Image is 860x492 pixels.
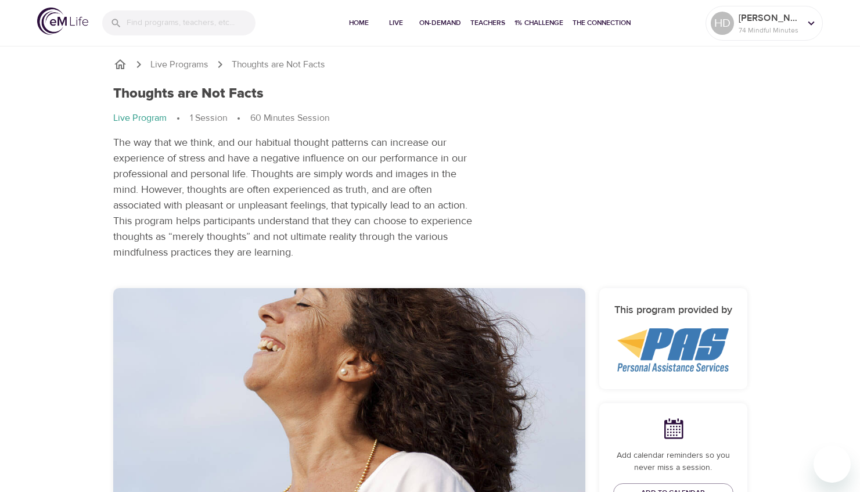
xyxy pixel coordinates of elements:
[190,112,227,125] p: 1 Session
[113,112,167,125] p: Live Program
[250,112,329,125] p: 60 Minutes Session
[150,58,208,71] a: Live Programs
[613,450,733,474] p: Add calendar reminders so you never miss a session.
[127,10,256,35] input: Find programs, teachers, etc...
[232,58,325,71] p: Thoughts are Not Facts
[113,85,264,102] h1: Thoughts are Not Facts
[345,17,373,29] span: Home
[514,17,563,29] span: 1% Challenge
[113,58,747,71] nav: breadcrumb
[814,446,851,483] iframe: Button to launch messaging window
[37,8,88,35] img: logo
[739,11,800,25] p: [PERSON_NAME].[PERSON_NAME]
[419,17,461,29] span: On-Demand
[113,112,477,125] nav: breadcrumb
[617,328,729,372] img: PAS%20logo.png
[113,135,477,260] p: The way that we think, and our habitual thought patterns can increase our experience of stress an...
[739,25,800,35] p: 74 Mindful Minutes
[573,17,631,29] span: The Connection
[613,302,733,319] h6: This program provided by
[382,17,410,29] span: Live
[711,12,734,35] div: HD
[470,17,505,29] span: Teachers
